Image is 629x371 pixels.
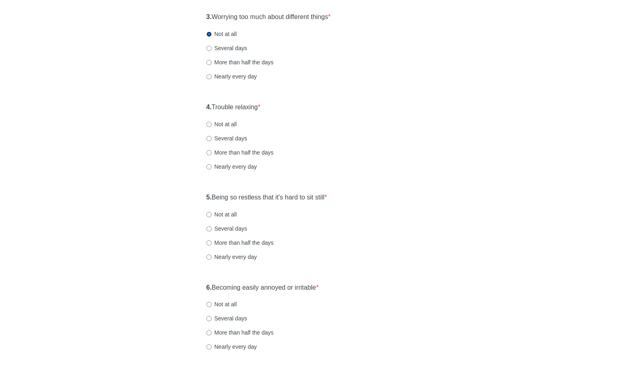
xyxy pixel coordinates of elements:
[206,253,257,261] label: Nearly every day
[206,30,237,38] label: Not at all
[206,314,247,322] label: Several days
[206,163,257,171] label: Nearly every day
[206,344,212,350] input: Nearly every day
[206,239,274,247] label: More than half the days
[206,225,247,233] label: Several days
[206,13,331,22] label: Worrying too much about different things
[206,254,212,260] input: Nearly every day
[206,120,237,128] label: Not at all
[206,13,212,20] strong: 3.
[206,44,247,52] label: Several days
[206,194,212,201] strong: 5.
[206,134,247,142] label: Several days
[206,164,212,170] input: Nearly every day
[206,58,274,66] label: More than half the days
[206,74,212,79] input: Nearly every day
[206,32,212,37] input: Not at all
[206,283,319,293] label: Becoming easily annoyed or irritable
[206,103,261,112] label: Trouble relaxing
[206,343,257,351] label: Nearly every day
[206,60,212,65] input: More than half the days
[206,150,212,155] input: More than half the days
[206,212,212,217] input: Not at all
[206,148,274,157] label: More than half the days
[206,329,274,337] label: More than half the days
[206,104,212,110] strong: 4.
[206,316,212,321] input: Several days
[206,136,212,141] input: Several days
[206,240,212,246] input: More than half the days
[206,302,212,307] input: Not at all
[206,226,212,231] input: Several days
[206,193,327,202] label: Being so restless that it's hard to sit still
[206,284,212,291] strong: 6.
[206,210,237,218] label: Not at all
[206,72,257,81] label: Nearly every day
[206,122,212,127] input: Not at all
[206,300,237,308] label: Not at all
[206,46,212,51] input: Several days
[206,330,212,335] input: More than half the days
